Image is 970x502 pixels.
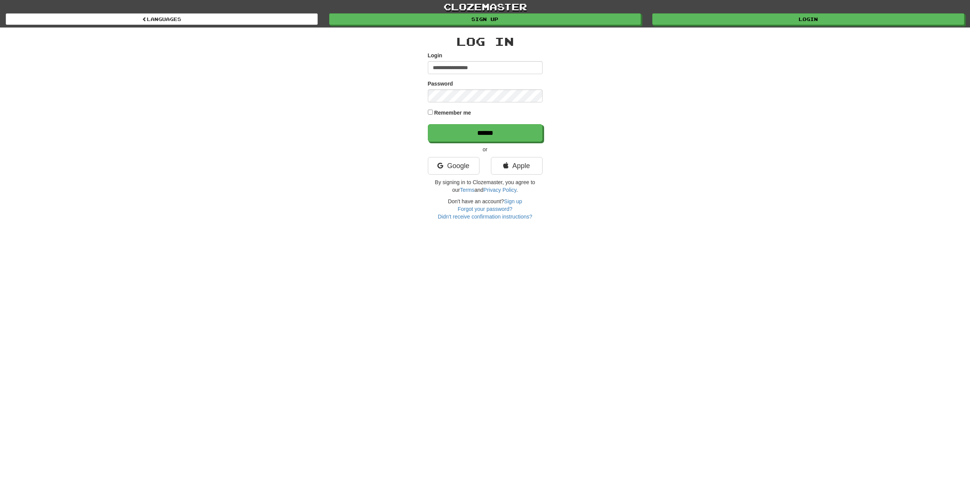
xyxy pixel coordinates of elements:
a: Privacy Policy [483,187,516,193]
h2: Log In [428,35,543,48]
label: Password [428,80,453,87]
a: Login [652,13,964,25]
a: Apple [491,157,543,175]
label: Login [428,52,442,59]
div: Don't have an account? [428,198,543,220]
a: Forgot your password? [458,206,512,212]
label: Remember me [434,109,471,117]
a: Google [428,157,479,175]
a: Sign up [504,198,522,204]
a: Languages [6,13,318,25]
p: or [428,146,543,153]
a: Didn't receive confirmation instructions? [438,214,532,220]
p: By signing in to Clozemaster, you agree to our and . [428,178,543,194]
a: Terms [460,187,474,193]
a: Sign up [329,13,641,25]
